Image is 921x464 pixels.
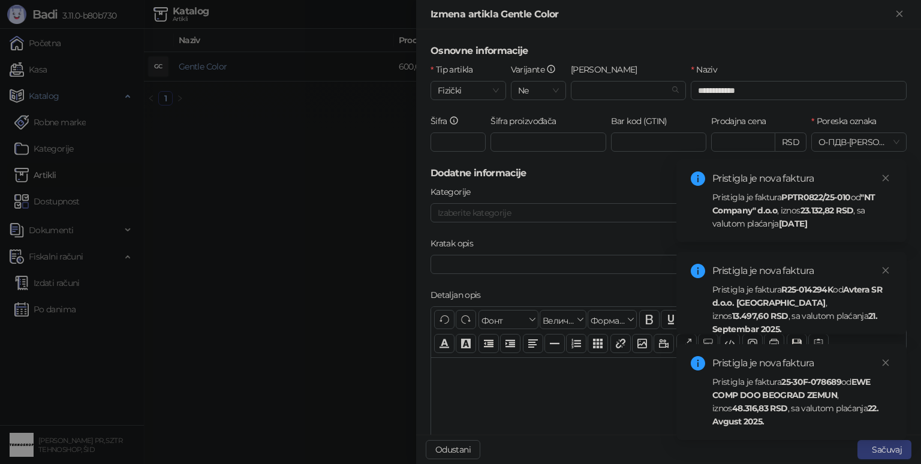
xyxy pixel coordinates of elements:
[879,171,892,185] a: Close
[881,266,890,275] span: close
[712,283,892,336] div: Pristigla je faktura od , iznos , sa valutom plaćanja
[431,237,480,250] label: Kratak opis
[438,82,499,100] span: Fizički
[691,81,907,100] input: Naziv
[800,205,854,216] strong: 23.132,82 RSD
[879,264,892,277] a: Close
[478,310,538,329] button: Фонт
[781,376,841,387] strong: 25-30F-078689
[892,7,907,22] button: Zatvori
[588,310,637,329] button: Формати
[544,334,565,353] button: Хоризонтална линија
[881,174,890,182] span: close
[490,115,564,128] label: Šifra proizvođača
[611,115,675,128] label: Bar kod (GTIN)
[434,334,455,353] button: Боја текста
[691,171,705,186] span: info-circle
[857,440,911,459] button: Sačuvaj
[781,192,850,203] strong: PPTR0822/25-010
[566,334,586,353] button: Листа
[431,255,907,274] input: Kratak opis
[818,133,899,151] span: О-ПДВ - [PERSON_NAME] ( 20,00 %)
[711,115,773,128] label: Prodajna cena
[712,264,892,278] div: Pristigla je nova faktura
[632,334,652,353] button: Слика
[732,311,788,321] strong: 13.497,60 RSD
[431,115,466,128] label: Šifra
[571,63,645,76] label: Robna marka
[781,284,833,295] strong: R25-014294K
[500,334,520,353] button: Увлачење
[712,356,892,370] div: Pristigla je nova faktura
[431,288,488,302] label: Detaljan opis
[779,218,807,229] strong: [DATE]
[775,132,806,152] div: RSD
[456,334,476,353] button: Боја позадине
[523,334,543,353] button: Поравнање
[881,358,890,367] span: close
[426,440,480,459] button: Odustani
[691,356,705,370] span: info-circle
[712,191,892,230] div: Pristigla je faktura od , iznos , sa valutom plaćanja
[490,132,606,152] input: Šifra proizvođača
[540,310,586,329] button: Величина
[712,376,871,400] strong: EWE COMP DOO BEOGRAD ZEMUN
[654,334,674,353] button: Видео
[639,310,660,329] button: Подебљано
[434,310,455,329] button: Поврати
[610,334,631,353] button: Веза
[511,63,564,76] label: Varijante
[431,166,907,180] h5: Dodatne informacije
[578,82,669,100] input: Robna marka
[456,310,476,329] button: Понови
[611,132,706,152] input: Bar kod (GTIN)
[588,334,608,353] button: Табела
[732,403,788,414] strong: 48.316,83 RSD
[518,82,559,100] span: Ne
[478,334,499,353] button: Извлачење
[712,375,892,428] div: Pristigla je faktura od , iznos , sa valutom plaćanja
[431,185,478,198] label: Kategorije
[431,63,480,76] label: Tip artikla
[661,310,681,329] button: Подвучено
[431,44,907,58] h5: Osnovne informacije
[811,115,884,128] label: Poreska oznaka
[879,356,892,369] a: Close
[691,264,705,278] span: info-circle
[712,171,892,186] div: Pristigla je nova faktura
[431,7,892,22] div: Izmena artikla Gentle Color
[691,63,724,76] label: Naziv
